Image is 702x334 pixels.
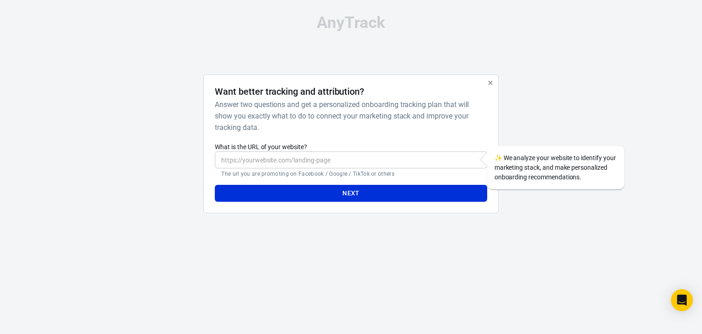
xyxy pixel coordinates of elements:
div: We analyze your website to identify your marketing stack, and make personalized onboarding recomm... [487,146,624,189]
div: AnyTrack [122,15,580,31]
h4: Want better tracking and attribution? [215,86,364,97]
label: What is the URL of your website? [215,142,487,151]
button: Next [215,185,487,202]
span: sparkles [495,154,502,162]
p: The url you are promoting on Facebook / Google / TikTok or others [221,170,480,178]
h6: Answer two questions and get a personalized onboarding tracking plan that will show you exactly w... [215,99,483,133]
div: Open Intercom Messenger [671,289,693,311]
input: https://yourwebsite.com/landing-page [215,151,487,168]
